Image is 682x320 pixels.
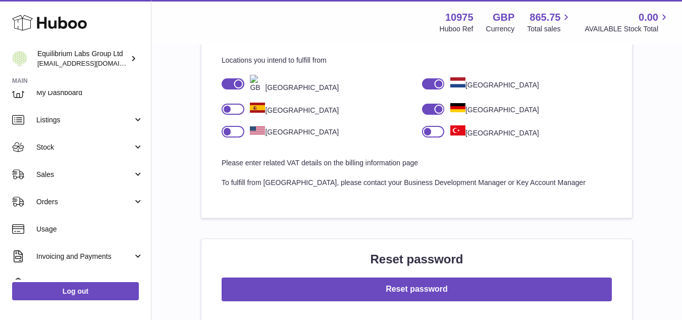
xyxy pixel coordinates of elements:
[12,51,27,66] img: internalAdmin-10975@internal.huboo.com
[486,24,515,34] div: Currency
[36,224,143,234] span: Usage
[450,125,465,135] img: TR
[530,11,560,24] span: 865.75
[639,11,658,24] span: 0.00
[585,11,670,34] a: 0.00 AVAILABLE Stock Total
[440,24,474,34] div: Huboo Ref
[222,158,612,168] p: Please enter related VAT details on the billing information page
[37,59,148,67] span: [EMAIL_ADDRESS][DOMAIN_NAME]
[222,278,612,301] button: Reset password
[222,285,612,293] a: Reset password
[493,11,514,24] strong: GBP
[585,24,670,34] span: AVAILABLE Stock Total
[222,56,612,65] p: Locations you intend to fulfill from
[445,11,474,24] strong: 10975
[37,49,128,68] div: Equilibrium Labs Group Ltd
[36,115,133,125] span: Listings
[244,126,339,137] div: [GEOGRAPHIC_DATA]
[36,143,133,152] span: Stock
[444,125,539,138] div: [GEOGRAPHIC_DATA]
[222,251,612,267] h2: Reset password
[450,103,465,112] img: DE
[36,252,133,261] span: Invoicing and Payments
[36,88,143,98] span: My Dashboard
[444,103,539,115] div: [GEOGRAPHIC_DATA]
[222,178,612,188] p: To fulfill from [GEOGRAPHIC_DATA], please contact your Business Development Manager or Key Accoun...
[527,24,572,34] span: Total sales
[36,197,133,207] span: Orders
[527,11,572,34] a: 865.75 Total sales
[250,75,265,93] img: GB
[450,77,465,87] img: NL
[250,126,265,134] img: US
[12,282,139,300] a: Log out
[36,170,133,179] span: Sales
[244,75,339,93] div: [GEOGRAPHIC_DATA]
[250,103,265,113] img: ES
[36,279,143,289] span: Cases
[444,77,539,90] div: [GEOGRAPHIC_DATA]
[244,103,339,115] div: [GEOGRAPHIC_DATA]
